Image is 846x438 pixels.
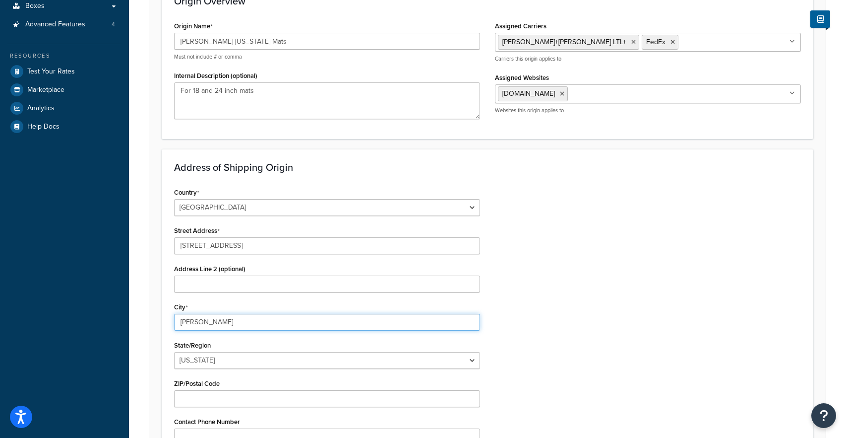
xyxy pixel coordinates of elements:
h3: Address of Shipping Origin [174,162,801,173]
label: City [174,303,188,311]
span: Boxes [25,2,45,10]
label: ZIP/Postal Code [174,380,220,387]
label: Internal Description (optional) [174,72,257,79]
a: Marketplace [7,81,121,99]
label: Contact Phone Number [174,418,240,426]
label: Assigned Websites [495,74,549,81]
a: Test Your Rates [7,63,121,80]
a: Analytics [7,99,121,117]
label: Assigned Carriers [495,22,546,30]
span: Advanced Features [25,20,85,29]
span: FedEx [646,37,665,47]
span: Analytics [27,104,55,113]
label: Country [174,189,199,197]
label: State/Region [174,342,211,349]
button: Show Help Docs [810,10,830,28]
p: Websites this origin applies to [495,107,801,114]
span: [PERSON_NAME]+[PERSON_NAME] LTL+ [502,37,626,47]
p: Carriers this origin applies to [495,55,801,63]
label: Origin Name [174,22,213,30]
span: 4 [112,20,115,29]
span: Marketplace [27,86,64,94]
button: Open Resource Center [811,403,836,428]
textarea: For 18 and 24 inch mats [174,82,480,119]
label: Address Line 2 (optional) [174,265,245,273]
li: Advanced Features [7,15,121,34]
div: Resources [7,52,121,60]
span: [DOMAIN_NAME] [502,88,555,99]
label: Street Address [174,227,220,235]
span: Test Your Rates [27,68,75,76]
a: Help Docs [7,118,121,136]
a: Advanced Features4 [7,15,121,34]
p: Must not include # or comma [174,53,480,61]
span: Help Docs [27,123,60,131]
